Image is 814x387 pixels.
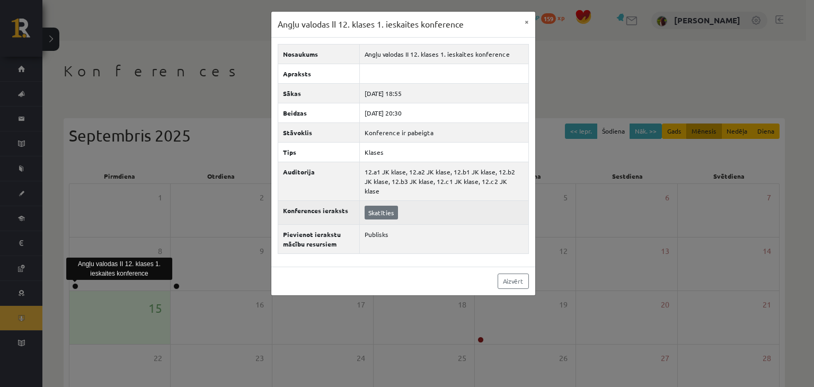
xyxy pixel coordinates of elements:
td: Klases [359,142,528,162]
td: Konference ir pabeigta [359,122,528,142]
button: × [518,12,535,32]
th: Stāvoklis [278,122,359,142]
td: Angļu valodas II 12. klases 1. ieskaites konference [359,44,528,64]
th: Nosaukums [278,44,359,64]
th: Tips [278,142,359,162]
div: Angļu valodas II 12. klases 1. ieskaites konference [66,258,172,280]
th: Apraksts [278,64,359,83]
td: Publisks [359,224,528,253]
th: Beidzas [278,103,359,122]
th: Sākas [278,83,359,103]
th: Auditorija [278,162,359,200]
h3: Angļu valodas II 12. klases 1. ieskaites konference [278,18,464,31]
td: [DATE] 18:55 [359,83,528,103]
a: Aizvērt [498,274,529,289]
th: Konferences ieraksts [278,200,359,224]
th: Pievienot ierakstu mācību resursiem [278,224,359,253]
td: [DATE] 20:30 [359,103,528,122]
a: Skatīties [365,206,398,219]
td: 12.a1 JK klase, 12.a2 JK klase, 12.b1 JK klase, 12.b2 JK klase, 12.b3 JK klase, 12.c1 JK klase, 1... [359,162,528,200]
